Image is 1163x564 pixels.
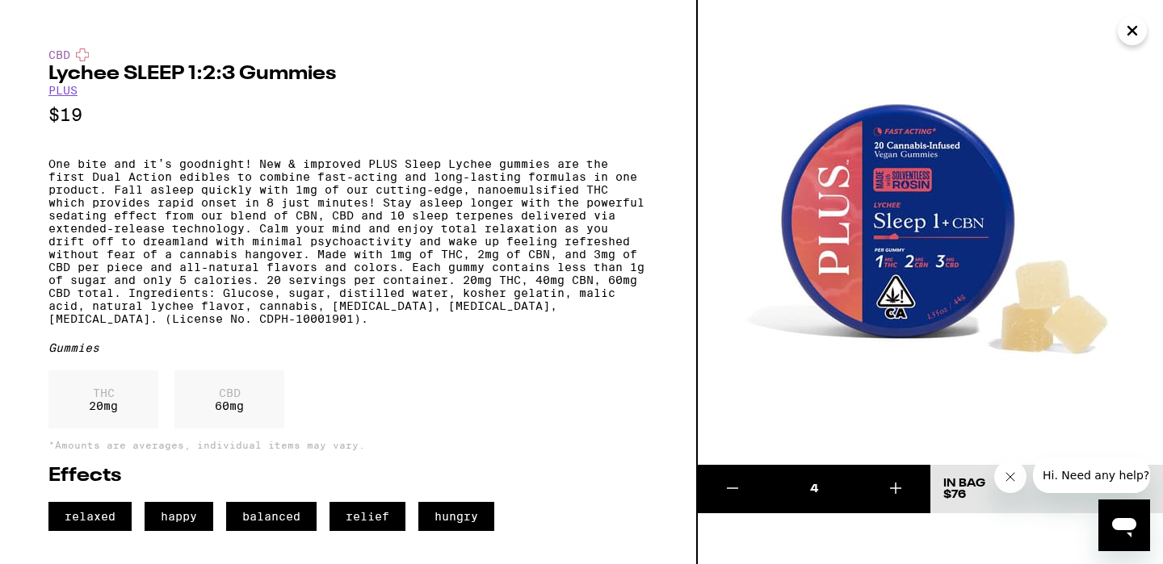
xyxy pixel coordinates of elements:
[215,386,244,399] p: CBD
[930,465,1163,513] button: In Bag$76
[48,65,648,84] h2: Lychee SLEEP 1:2:3 Gummies
[48,48,648,61] div: CBD
[48,370,158,428] div: 20 mg
[89,386,118,399] p: THC
[1033,457,1150,493] iframe: Message from company
[1118,16,1147,45] button: Close
[48,105,648,125] p: $19
[48,84,78,97] a: PLUS
[48,341,648,354] div: Gummies
[1098,499,1150,551] iframe: Button to launch messaging window
[48,466,648,486] h2: Effects
[418,502,494,531] span: hungry
[48,157,648,325] p: One bite and it’s goodnight! New & improved PLUS Sleep Lychee gummies are the first Dual Action e...
[48,440,648,450] p: *Amounts are averages, individual items may vary.
[943,478,985,489] div: In Bag
[330,502,405,531] span: relief
[145,502,213,531] span: happy
[174,370,284,428] div: 60 mg
[76,48,89,61] img: cbdColor.svg
[994,461,1027,493] iframe: Close message
[226,502,317,531] span: balanced
[48,502,132,531] span: relaxed
[767,481,860,497] div: 4
[943,489,966,500] span: $76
